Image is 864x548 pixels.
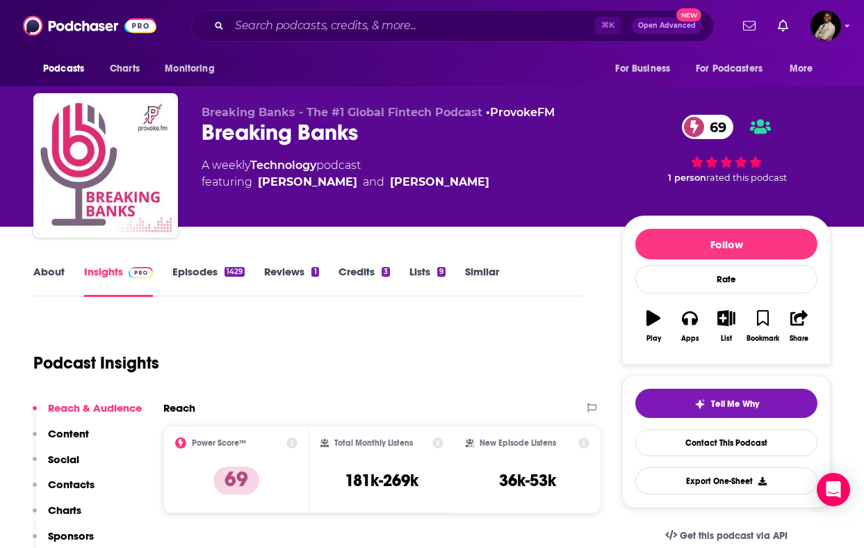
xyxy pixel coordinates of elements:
[790,335,808,343] div: Share
[681,335,699,343] div: Apps
[163,401,195,414] h2: Reach
[202,157,489,191] div: A weekly podcast
[43,59,84,79] span: Podcasts
[696,59,763,79] span: For Podcasters
[790,59,813,79] span: More
[101,56,148,82] a: Charts
[817,473,850,506] div: Open Intercom Messenger
[311,267,318,277] div: 1
[48,529,94,542] p: Sponsors
[671,301,708,351] button: Apps
[345,470,418,491] h3: 181k-269k
[48,401,142,414] p: Reach & Audience
[192,438,246,448] h2: Power Score™
[33,401,142,427] button: Reach & Audience
[48,453,79,466] p: Social
[33,503,81,529] button: Charts
[694,398,706,410] img: tell me why sparkle
[711,398,759,410] span: Tell Me Why
[781,301,817,351] button: Share
[747,335,779,343] div: Bookmark
[595,17,621,35] span: ⌘ K
[632,17,702,34] button: Open AdvancedNew
[225,267,245,277] div: 1429
[258,174,357,191] div: [PERSON_NAME]
[202,106,482,119] span: Breaking Banks - The #1 Global Fintech Podcast
[682,115,733,139] a: 69
[250,159,316,172] a: Technology
[390,174,489,191] div: [PERSON_NAME]
[264,265,318,297] a: Reviews1
[687,56,783,82] button: open menu
[605,56,687,82] button: open menu
[33,56,102,82] button: open menu
[696,115,733,139] span: 69
[635,467,817,494] button: Export One-Sheet
[409,265,446,297] a: Lists9
[437,267,446,277] div: 9
[33,453,79,478] button: Social
[33,353,159,373] h1: Podcast Insights
[36,96,175,235] img: Breaking Banks
[48,427,89,440] p: Content
[680,530,788,542] span: Get this podcast via API
[155,56,232,82] button: open menu
[676,8,701,22] span: New
[635,265,817,293] div: Rate
[165,59,214,79] span: Monitoring
[706,172,787,183] span: rated this podcast
[382,267,390,277] div: 3
[638,22,696,29] span: Open Advanced
[615,59,670,79] span: For Business
[635,429,817,456] a: Contact This Podcast
[780,56,831,82] button: open menu
[129,267,153,278] img: Podchaser Pro
[202,174,489,191] span: featuring
[363,174,384,191] span: and
[772,14,794,38] a: Show notifications dropdown
[191,10,714,42] div: Search podcasts, credits, & more...
[499,470,556,491] h3: 36k-53k
[172,265,245,297] a: Episodes1429
[465,265,499,297] a: Similar
[33,265,65,297] a: About
[48,478,95,491] p: Contacts
[721,335,732,343] div: List
[635,301,671,351] button: Play
[84,265,153,297] a: InsightsPodchaser Pro
[213,467,259,494] p: 69
[744,301,781,351] button: Bookmark
[33,478,95,503] button: Contacts
[480,438,556,448] h2: New Episode Listens
[486,106,555,119] span: •
[490,106,555,119] a: ProvokeFM
[622,106,831,192] div: 69 1 personrated this podcast
[737,14,761,38] a: Show notifications dropdown
[635,229,817,259] button: Follow
[334,438,413,448] h2: Total Monthly Listens
[635,389,817,418] button: tell me why sparkleTell Me Why
[339,265,390,297] a: Credits3
[810,10,841,41] span: Logged in as Jeremiah_lineberger11
[810,10,841,41] button: Show profile menu
[229,15,595,37] input: Search podcasts, credits, & more...
[110,59,140,79] span: Charts
[810,10,841,41] img: User Profile
[668,172,706,183] span: 1 person
[48,503,81,517] p: Charts
[646,335,661,343] div: Play
[23,13,156,39] img: Podchaser - Follow, Share and Rate Podcasts
[33,427,89,453] button: Content
[708,301,744,351] button: List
